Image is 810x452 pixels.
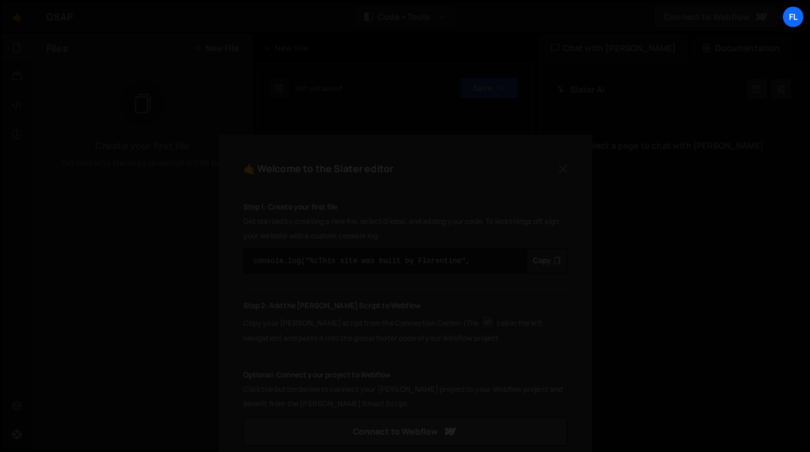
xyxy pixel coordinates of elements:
p: Optional: Connect your project to Webflow [243,368,567,382]
p: Get started by creating a new file, select Global, and adding your code. To kick things off, sign... [243,214,567,243]
p: Copy your [PERSON_NAME] script from the Connection Center (The tab in the left navigation) and pa... [243,313,567,345]
div: Button group with nested dropdown [526,248,567,273]
h5: 🤙 Welcome to the Slater editor [243,159,394,178]
textarea: console.log("%cThis site was built by Florentine", "background:blue;color:#fff;padding: 8px;"); [243,248,567,273]
button: Copy [526,248,567,273]
p: Click the button below to connect your [PERSON_NAME] project to your Webflow project and benefit ... [243,382,567,411]
p: Step 1: Create your first file [243,200,567,214]
p: Step 2: Add the [PERSON_NAME] Script to Webflow [243,299,567,313]
a: Connect to Webflow [243,417,567,446]
button: Close [554,160,572,178]
a: Fl [782,6,804,28]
